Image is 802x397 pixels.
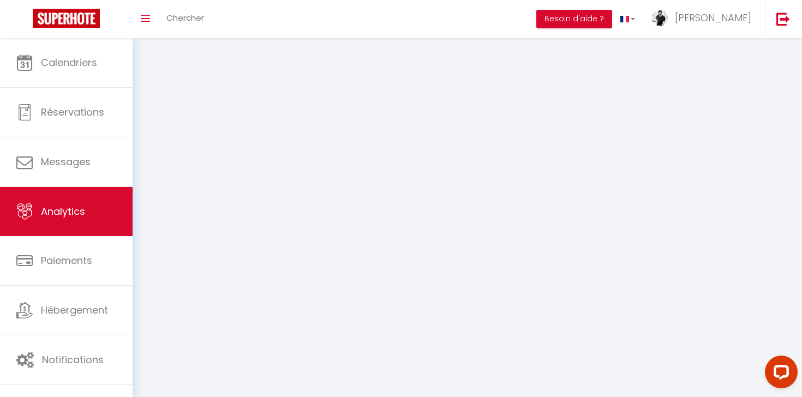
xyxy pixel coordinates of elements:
span: Paiements [41,254,92,267]
span: Hébergement [41,303,108,317]
iframe: LiveChat chat widget [756,351,802,397]
img: Super Booking [33,9,100,28]
button: Besoin d'aide ? [536,10,612,28]
span: [PERSON_NAME] [675,11,751,25]
span: Calendriers [41,56,97,69]
img: logout [776,12,790,26]
span: Réservations [41,105,104,119]
span: Notifications [42,353,104,366]
span: Analytics [41,204,85,218]
span: Messages [41,155,91,169]
span: Chercher [166,12,204,23]
img: ... [651,10,668,26]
